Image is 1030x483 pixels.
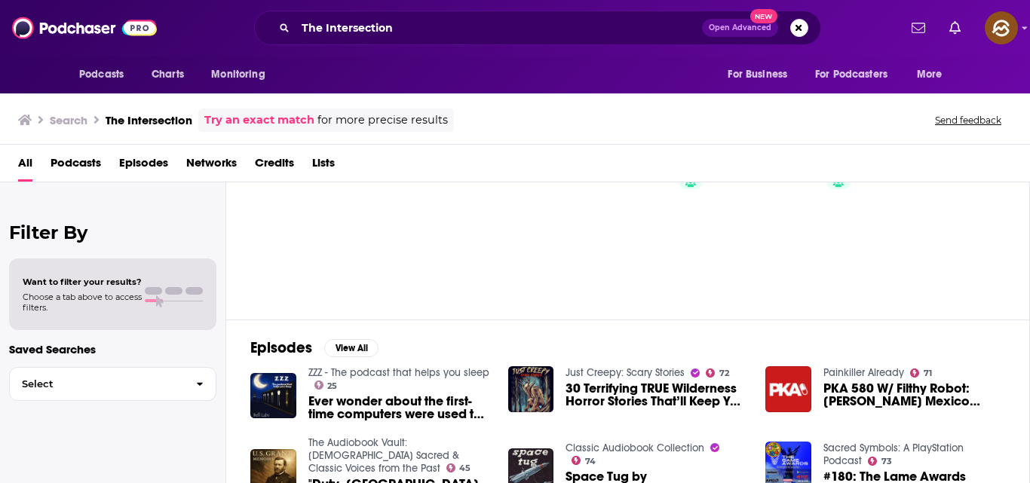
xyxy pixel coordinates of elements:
[317,112,448,129] span: for more precise results
[9,222,216,243] h2: Filter By
[930,114,1006,127] button: Send feedback
[204,112,314,129] a: Try an exact match
[566,366,685,379] a: Just Creepy: Scary Stories
[12,14,157,42] img: Podchaser - Follow, Share and Rate Podcasts
[327,383,337,390] span: 25
[562,155,708,301] a: 9
[566,382,747,408] a: 30 Terrifying TRUE Wilderness Horror Stories That’ll Keep You Out of the Woods (COMPILATION)
[765,366,811,412] img: PKA 580 W/ Filthy Robot: Woody’s Mexico Stories, Worst Looking People, Bad Cop Stories
[702,19,778,37] button: Open AdvancedNew
[258,155,404,301] a: 55
[572,456,596,465] a: 74
[308,366,489,379] a: ZZZ - The podcast that helps you sleep
[717,60,806,89] button: open menu
[866,155,1012,301] a: 37
[119,151,168,182] a: Episodes
[823,382,1005,408] span: PKA 580 W/ Filthy Robot: [PERSON_NAME] Mexico Stories, Worst Looking People, Bad Cop Stories
[985,11,1018,44] span: Logged in as hey85204
[312,151,335,182] a: Lists
[211,64,265,85] span: Monitoring
[410,155,556,301] a: 32
[924,370,932,377] span: 71
[566,382,747,408] span: 30 Terrifying TRUE Wilderness Horror Stories That’ll Keep You Out of the [PERSON_NAME] (COMPILATION)
[985,11,1018,44] button: Show profile menu
[823,442,964,467] a: Sacred Symbols: A PlayStation Podcast
[906,60,961,89] button: open menu
[314,381,338,390] a: 25
[706,368,729,378] a: 72
[254,11,821,45] div: Search podcasts, credits, & more...
[943,15,967,41] a: Show notifications dropdown
[728,64,787,85] span: For Business
[152,64,184,85] span: Charts
[9,342,216,356] p: Saved Searches
[186,151,237,182] a: Networks
[250,373,296,419] img: Ever wonder about the first-time computers were used to manage phone calls? Have Nancy get you to...
[815,64,887,85] span: For Podcasters
[23,277,142,287] span: Want to filter your results?
[201,60,284,89] button: open menu
[823,470,966,483] a: #180: The Lame Awards
[250,338,379,357] a: EpisodesView All
[308,436,459,475] a: The Audiobook Vault: Catholic Sacred & Classic Voices from the Past
[10,379,184,389] span: Select
[9,367,216,401] button: Select
[868,457,892,466] a: 73
[50,113,87,127] h3: Search
[906,15,931,41] a: Show notifications dropdown
[79,64,124,85] span: Podcasts
[566,442,704,454] a: Classic Audiobook Collection
[446,463,471,472] a: 45
[985,11,1018,44] img: User Profile
[750,9,777,23] span: New
[69,60,143,89] button: open menu
[917,64,943,85] span: More
[255,151,294,182] a: Credits
[714,155,860,301] a: 45
[324,339,379,357] button: View All
[508,366,554,412] img: 30 Terrifying TRUE Wilderness Horror Stories That’ll Keep You Out of the Woods (COMPILATION)
[250,338,312,357] h2: Episodes
[823,366,904,379] a: Painkiller Already
[18,151,32,182] a: All
[308,395,490,420] span: Ever wonder about the first-time computers were used to manage phone calls? Have [PERSON_NAME] ge...
[910,368,932,378] a: 71
[709,24,771,32] span: Open Advanced
[142,60,193,89] a: Charts
[881,458,892,465] span: 73
[719,370,729,377] span: 72
[823,382,1005,408] a: PKA 580 W/ Filthy Robot: Woody’s Mexico Stories, Worst Looking People, Bad Cop Stories
[106,113,192,127] h3: The Intersection
[459,465,471,472] span: 45
[308,395,490,420] a: Ever wonder about the first-time computers were used to manage phone calls? Have Nancy get you to...
[805,60,909,89] button: open menu
[296,16,702,40] input: Search podcasts, credits, & more...
[585,458,596,465] span: 74
[23,292,142,313] span: Choose a tab above to access filters.
[51,151,101,182] a: Podcasts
